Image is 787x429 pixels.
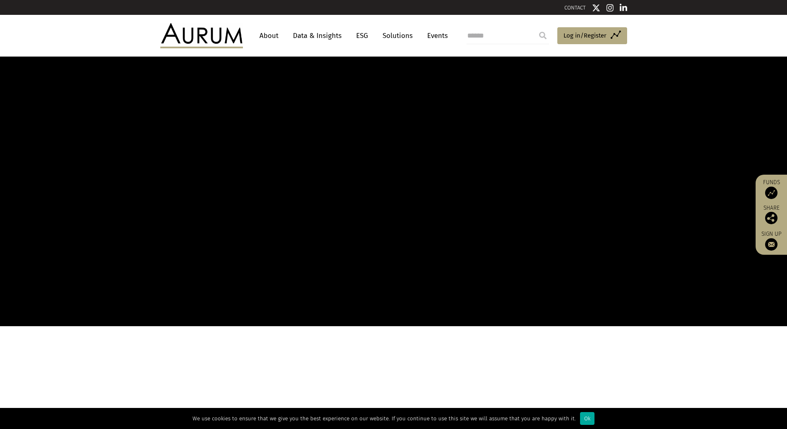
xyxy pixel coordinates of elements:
a: About [255,28,283,43]
a: Data & Insights [289,28,346,43]
img: Sign up to our newsletter [765,238,777,251]
a: ESG [352,28,372,43]
img: Linkedin icon [620,4,627,12]
a: Log in/Register [557,27,627,45]
a: Sign up [760,230,783,251]
a: Events [423,28,448,43]
span: Log in/Register [564,31,606,40]
img: Aurum [160,23,243,48]
a: Solutions [378,28,417,43]
input: Submit [535,27,551,44]
img: Instagram icon [606,4,614,12]
a: Funds [760,179,783,199]
img: Twitter icon [592,4,600,12]
img: Share this post [765,212,777,224]
img: Access Funds [765,187,777,199]
a: CONTACT [564,5,586,11]
div: Share [760,205,783,224]
div: Ok [580,412,594,425]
